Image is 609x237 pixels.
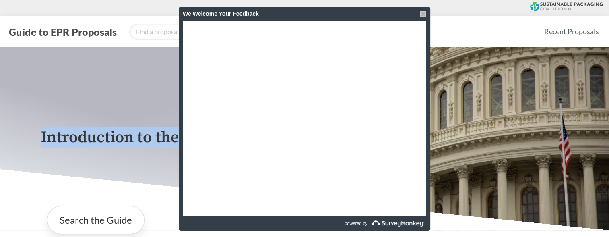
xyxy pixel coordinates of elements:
p: Introduction to the Guide for EPR Proposals [41,129,569,147]
a: powered by [306,216,426,231]
a: Search the Guide [47,206,145,234]
input: Find a proposal [129,24,280,40]
div: We Welcome Your Feedback [183,7,426,21]
a: Recent Proposals [541,23,603,41]
button: Guide to EPR Proposals [6,25,119,38]
span: powered by [345,216,367,231]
